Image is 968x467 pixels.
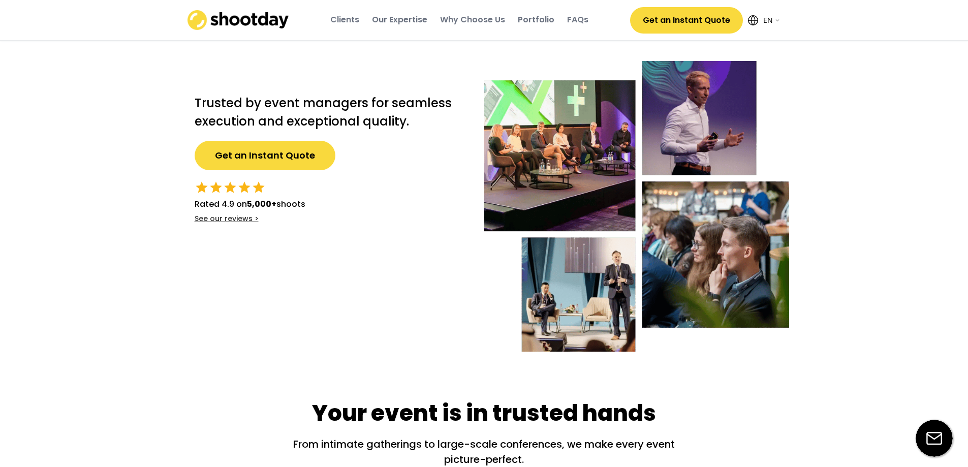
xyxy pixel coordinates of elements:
[916,420,953,457] img: email-icon%20%281%29.svg
[252,180,266,195] button: star
[195,94,464,131] h2: Trusted by event managers for seamless execution and exceptional quality.
[209,180,223,195] button: star
[195,198,305,210] div: Rated 4.9 on shoots
[195,214,259,224] div: See our reviews >
[748,15,758,25] img: Icon%20feather-globe%20%281%29.svg
[330,14,359,25] div: Clients
[247,198,276,210] strong: 5,000+
[195,180,209,195] button: star
[567,14,588,25] div: FAQs
[281,437,688,467] div: From intimate gatherings to large-scale conferences, we make every event picture-perfect.
[188,10,289,30] img: shootday_logo.png
[484,61,789,352] img: Event-hero-intl%402x.webp
[195,141,335,170] button: Get an Instant Quote
[223,180,237,195] button: star
[518,14,554,25] div: Portfolio
[312,397,656,429] div: Your event is in trusted hands
[630,7,743,34] button: Get an Instant Quote
[372,14,427,25] div: Our Expertise
[237,180,252,195] button: star
[440,14,505,25] div: Why Choose Us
